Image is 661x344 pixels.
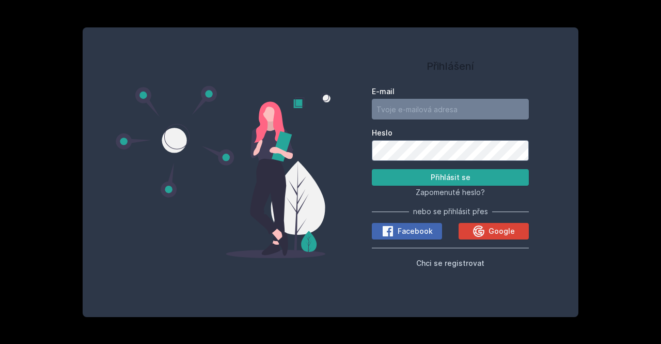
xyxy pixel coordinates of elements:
label: Heslo [372,128,529,138]
button: Facebook [372,223,442,240]
span: nebo se přihlásit přes [413,206,488,217]
span: Google [489,226,515,236]
input: Tvoje e-mailová adresa [372,99,529,119]
h1: Přihlášení [372,58,529,74]
span: Zapomenuté heslo? [416,188,485,197]
span: Facebook [398,226,433,236]
button: Google [459,223,529,240]
span: Chci se registrovat [416,259,484,267]
label: E-mail [372,86,529,97]
button: Přihlásit se [372,169,529,186]
button: Chci se registrovat [416,257,484,269]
